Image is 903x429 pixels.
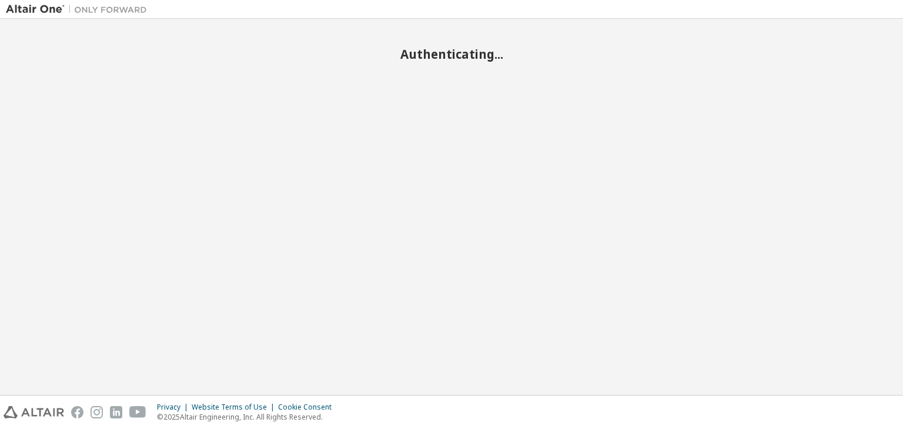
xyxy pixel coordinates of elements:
[110,406,122,418] img: linkedin.svg
[157,403,192,412] div: Privacy
[6,4,153,15] img: Altair One
[71,406,83,418] img: facebook.svg
[129,406,146,418] img: youtube.svg
[192,403,278,412] div: Website Terms of Use
[157,412,339,422] p: © 2025 Altair Engineering, Inc. All Rights Reserved.
[91,406,103,418] img: instagram.svg
[278,403,339,412] div: Cookie Consent
[4,406,64,418] img: altair_logo.svg
[6,46,897,62] h2: Authenticating...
